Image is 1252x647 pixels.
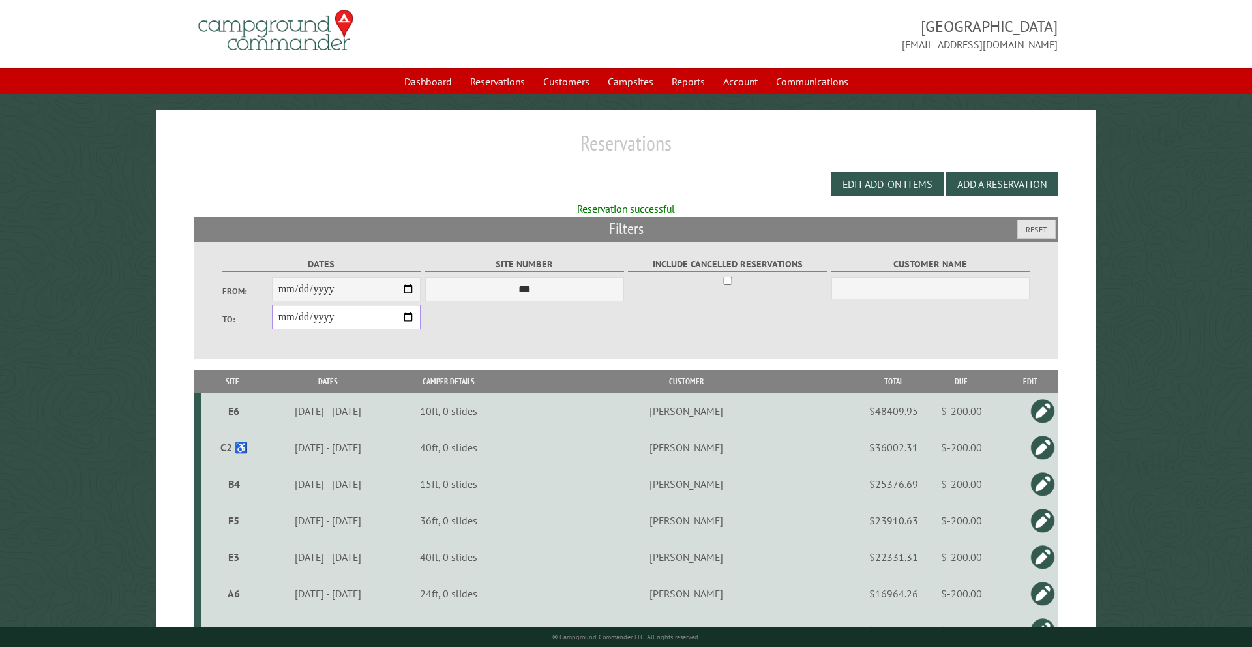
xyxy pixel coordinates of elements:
td: 24ft, 0 slides [393,575,505,612]
th: Total [867,370,920,393]
a: Campsites [600,69,661,94]
td: $48409.95 [867,393,920,429]
div: [DATE] - [DATE] [266,477,391,490]
div: F7 [206,624,262,637]
div: B4 [206,477,262,490]
img: Campground Commander [194,5,357,56]
label: Dates [222,257,421,272]
td: $-200.00 [920,539,1003,575]
h1: Reservations [194,130,1058,166]
th: Customer [505,370,867,393]
td: $36002.31 [867,429,920,466]
a: Communications [768,69,856,94]
div: [DATE] - [DATE] [266,624,391,637]
th: Dates [264,370,393,393]
div: [DATE] - [DATE] [266,514,391,527]
td: $23910.63 [867,502,920,539]
div: [DATE] - [DATE] [266,587,391,600]
td: $-200.00 [920,393,1003,429]
label: To: [222,313,272,325]
div: [DATE] - [DATE] [266,550,391,564]
td: [PERSON_NAME] [505,502,867,539]
td: $-200.00 [920,502,1003,539]
td: [PERSON_NAME] [505,429,867,466]
div: A6 [206,587,262,600]
button: Add a Reservation [946,172,1058,196]
div: C2 ♿ [206,441,262,454]
td: 10ft, 0 slides [393,393,505,429]
div: [DATE] - [DATE] [266,404,391,417]
td: [PERSON_NAME] [505,466,867,502]
div: Reservation successful [194,202,1058,216]
button: Edit Add-on Items [831,172,944,196]
td: 15ft, 0 slides [393,466,505,502]
a: Customers [535,69,597,94]
td: [PERSON_NAME] [505,393,867,429]
td: $25376.69 [867,466,920,502]
td: $22331.31 [867,539,920,575]
label: From: [222,285,272,297]
td: $16964.26 [867,575,920,612]
a: Reservations [462,69,533,94]
th: Camper Details [393,370,505,393]
h2: Filters [194,217,1058,241]
td: $-200.00 [920,466,1003,502]
th: Edit [1003,370,1058,393]
label: Customer Name [831,257,1030,272]
td: 40ft, 0 slides [393,429,505,466]
td: 36ft, 0 slides [393,502,505,539]
div: F5 [206,514,262,527]
small: © Campground Commander LLC. All rights reserved. [552,633,700,641]
label: Site Number [425,257,624,272]
div: E3 [206,550,262,564]
td: [PERSON_NAME] [505,539,867,575]
th: Site [201,370,264,393]
button: Reset [1017,220,1056,239]
td: 40ft, 0 slides [393,539,505,575]
a: Reports [664,69,713,94]
a: Account [715,69,766,94]
td: [PERSON_NAME] [505,575,867,612]
th: Due [920,370,1003,393]
td: $-200.00 [920,429,1003,466]
td: $-200.00 [920,575,1003,612]
a: Dashboard [396,69,460,94]
div: [DATE] - [DATE] [266,441,391,454]
div: E6 [206,404,262,417]
span: [GEOGRAPHIC_DATA] [EMAIL_ADDRESS][DOMAIN_NAME] [626,16,1058,52]
label: Include Cancelled Reservations [628,257,827,272]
